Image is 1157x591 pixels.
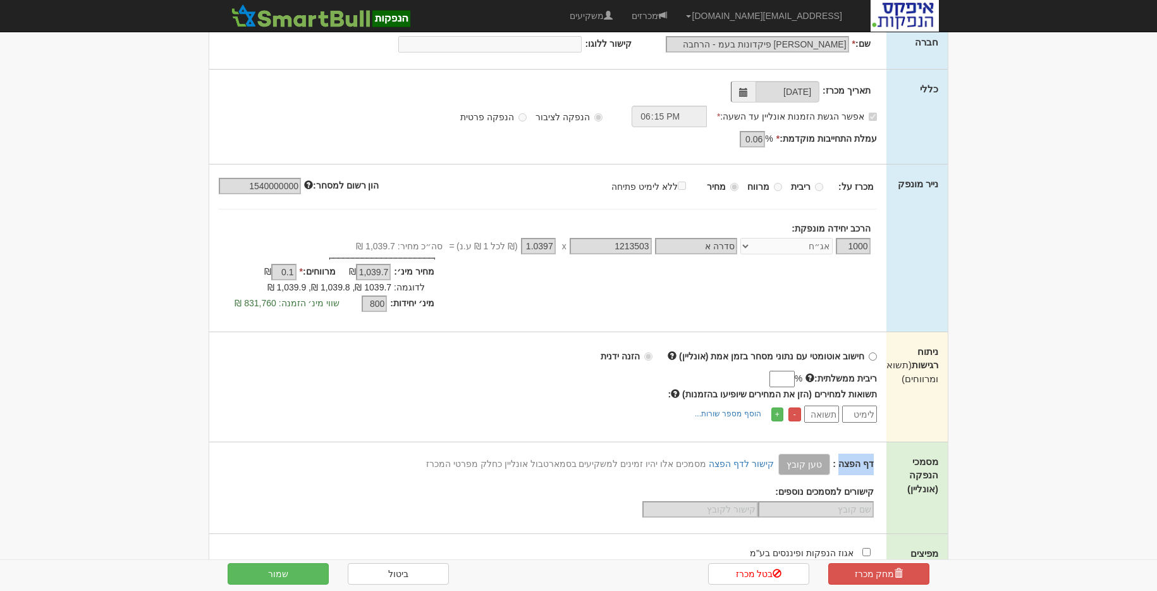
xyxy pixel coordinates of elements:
[898,177,938,190] label: נייר מונפק
[521,238,556,254] input: מחיר
[518,113,527,121] input: הנפקה פרטית
[300,265,336,278] label: מרווחים:
[241,265,300,280] div: ₪
[708,563,809,585] a: בטל מכרז
[390,297,434,309] label: מינ׳ יחידות:
[823,84,871,97] label: תאריך מכרז:
[776,132,877,145] label: עמלת התחייבות מוקדמת:
[304,179,379,192] label: הון רשום למסחר:
[394,265,434,278] label: מחיר מינ׳:
[730,183,738,191] input: מחיר
[585,37,632,50] label: קישור ללוגו:
[915,35,938,49] label: חברה
[644,352,652,361] input: הזנה ידנית
[833,459,873,469] strong: דף הפצה :
[594,113,603,121] input: הנפקה לציבור
[869,352,877,361] input: חישוב אוטומטי עם נתוני מסחר בזמן אמת (אונליין)
[717,110,877,123] label: אפשר הגשת הזמנות אונליין עד השעה:
[795,372,802,385] span: %
[235,298,340,308] span: שווי מינ׳ הזמנה: 831,760 ₪
[642,501,758,518] input: קישור לקובץ
[774,183,782,191] input: מרווח
[449,240,454,252] span: =
[747,182,769,192] strong: מרווח
[562,240,566,252] span: x
[765,132,773,145] span: %
[792,223,870,233] strong: הרכב יחידה מונפקת:
[910,547,938,560] label: מפיצים
[601,351,640,361] strong: הזנה ידנית
[709,459,774,469] a: קישור לדף הפצה
[750,548,854,558] span: אגוז הנפקות ופיננסים בע"מ
[570,238,652,254] input: מספר נייר
[336,265,395,280] div: ₪
[896,345,938,385] label: ניתוח רגישות
[758,501,874,518] input: שם קובץ
[805,372,877,385] label: ריבית ממשלתית:
[771,407,783,421] a: +
[791,182,811,192] strong: ריבית
[775,487,873,497] strong: קישורים למסמכים נוספים:
[460,111,527,123] label: הנפקה פרטית
[828,563,929,585] a: מחק מכרז
[228,563,329,585] button: שמור
[426,459,706,469] span: מסמכים אלו יהיו זמינים למשקיעים בסמארטבול אונליין כחלק מפרטי המכרז
[869,113,877,121] input: אפשר הגשת הזמנות אונליין עד השעה:*
[836,238,871,254] input: כמות
[896,455,938,495] label: מסמכי הנפקה (אונליין)
[356,240,443,252] span: סה״כ מחיר: 1,039.7 ₪
[691,407,765,421] a: הוסף מספר שורות...
[655,238,737,254] input: שם הסדרה *
[707,182,726,192] strong: מחיר
[267,282,425,292] span: לדוגמה: 1039.7 ₪, 1,039.8 ₪, 1,039.9 ₪
[536,111,603,123] label: הנפקה לציבור
[788,407,801,421] a: -
[682,389,877,399] span: תשואות למחירים (הזן את המחירים שיופיעו בהזמנות)
[228,3,413,28] img: SmartBull Logo
[679,351,864,361] strong: חישוב אוטומטי עם נתוני מסחר בזמן אמת (אונליין)
[842,406,877,423] input: לימיט
[852,37,871,50] label: שם:
[804,406,839,423] input: תשואה
[348,563,449,585] a: ביטול
[838,182,874,192] strong: מכרז על:
[611,179,699,193] label: ללא לימיט פתיחה
[920,82,938,96] label: כללי
[455,240,518,252] span: (₪ לכל 1 ₪ ע.נ)
[678,182,686,190] input: ללא לימיט פתיחה
[815,183,823,191] input: ריבית
[668,388,876,401] label: :
[878,359,938,383] span: (תשואות ומרווחים)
